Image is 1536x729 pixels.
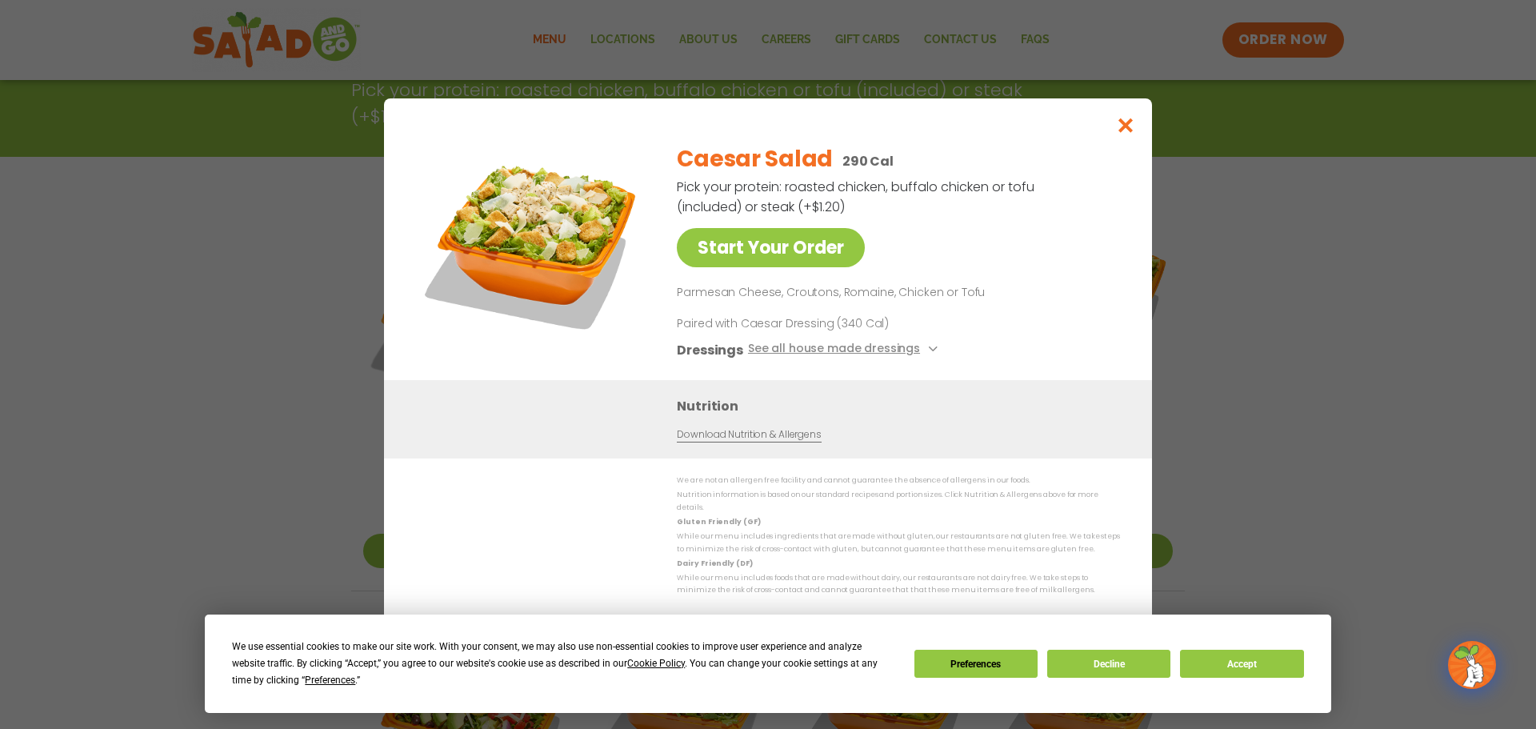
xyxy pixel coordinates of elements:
button: See all house made dressings [748,339,942,359]
button: Decline [1047,650,1170,678]
strong: Gluten Friendly (GF) [677,517,760,527]
p: 290 Cal [842,151,894,171]
div: We use essential cookies to make our site work. With your consent, we may also use non-essential ... [232,639,894,689]
div: Cookie Consent Prompt [205,615,1331,713]
img: Featured product photo for Caesar Salad [420,130,644,354]
img: wpChatIcon [1450,643,1494,687]
a: Start Your Order [677,228,865,267]
button: Preferences [914,650,1038,678]
h3: Nutrition [677,395,1128,415]
button: Close modal [1100,98,1152,152]
p: Parmesan Cheese, Croutons, Romaine, Chicken or Tofu [677,283,1114,302]
h3: Dressings [677,339,743,359]
p: While our menu includes foods that are made without dairy, our restaurants are not dairy free. We... [677,572,1120,597]
span: Cookie Policy [627,658,685,669]
a: Download Nutrition & Allergens [677,427,821,442]
strong: Dairy Friendly (DF) [677,558,752,567]
button: Accept [1180,650,1303,678]
p: Paired with Caesar Dressing (340 Cal) [677,314,973,331]
span: Preferences [305,675,355,686]
h2: Caesar Salad [677,142,833,176]
p: While our menu includes ingredients that are made without gluten, our restaurants are not gluten ... [677,531,1120,555]
p: Pick your protein: roasted chicken, buffalo chicken or tofu (included) or steak (+$1.20) [677,177,1037,217]
p: Nutrition information is based on our standard recipes and portion sizes. Click Nutrition & Aller... [677,489,1120,514]
p: We are not an allergen free facility and cannot guarantee the absence of allergens in our foods. [677,475,1120,487]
